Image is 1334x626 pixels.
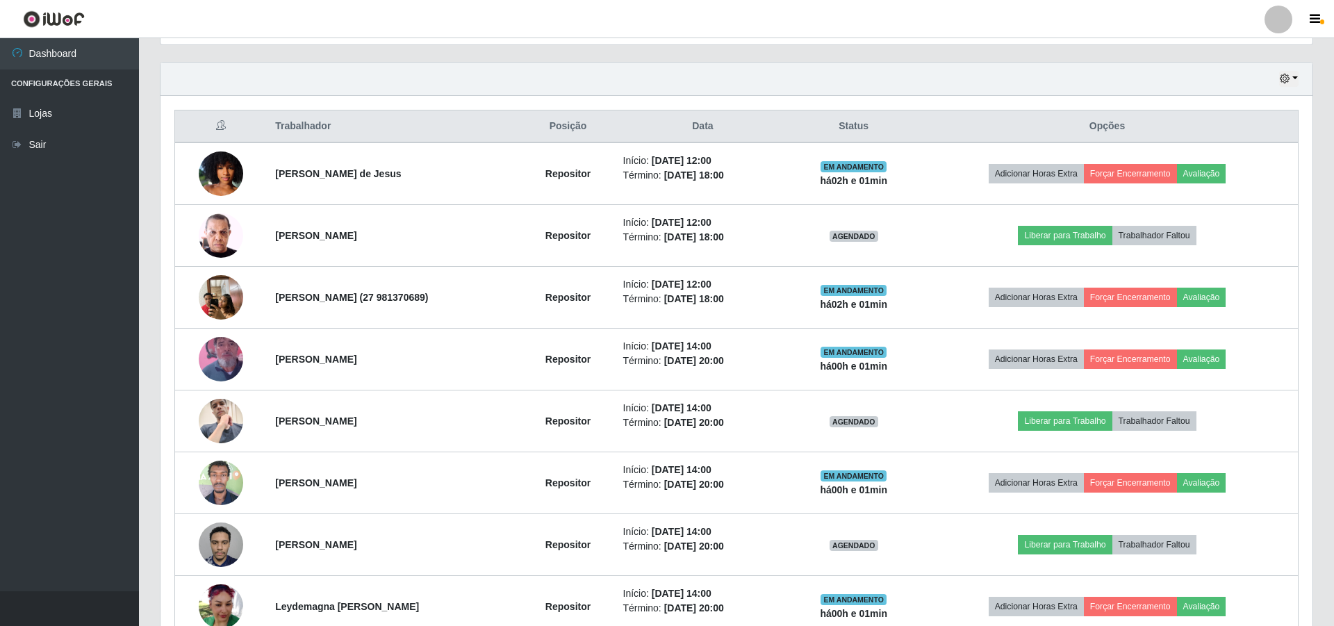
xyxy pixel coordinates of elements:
[1177,288,1226,307] button: Avaliação
[522,110,615,143] th: Posição
[664,170,724,181] time: [DATE] 18:00
[623,230,783,245] li: Término:
[199,267,243,327] img: 1753832267951.jpeg
[275,477,356,488] strong: [PERSON_NAME]
[1084,164,1177,183] button: Forçar Encerramento
[821,594,887,605] span: EM ANDAMENTO
[830,416,878,427] span: AGENDADO
[623,601,783,616] li: Término:
[664,231,724,242] time: [DATE] 18:00
[820,608,887,619] strong: há 00 h e 01 min
[820,484,887,495] strong: há 00 h e 01 min
[1112,535,1196,554] button: Trabalhador Faltou
[652,340,711,352] time: [DATE] 14:00
[791,110,916,143] th: Status
[199,515,243,574] img: 1754538060330.jpeg
[989,597,1084,616] button: Adicionar Horas Extra
[623,525,783,539] li: Início:
[623,415,783,430] li: Término:
[916,110,1298,143] th: Opções
[23,10,85,28] img: CoreUI Logo
[664,479,724,490] time: [DATE] 20:00
[652,588,711,599] time: [DATE] 14:00
[820,361,887,372] strong: há 00 h e 01 min
[275,539,356,550] strong: [PERSON_NAME]
[652,526,711,537] time: [DATE] 14:00
[623,586,783,601] li: Início:
[664,293,724,304] time: [DATE] 18:00
[821,161,887,172] span: EM ANDAMENTO
[821,285,887,296] span: EM ANDAMENTO
[652,279,711,290] time: [DATE] 12:00
[623,292,783,306] li: Término:
[545,292,591,303] strong: Repositor
[545,230,591,241] strong: Repositor
[652,217,711,228] time: [DATE] 12:00
[199,320,243,399] img: 1752090635186.jpeg
[830,540,878,551] span: AGENDADO
[1177,164,1226,183] button: Avaliação
[1084,288,1177,307] button: Forçar Encerramento
[199,453,243,512] img: 1753971325777.jpeg
[1018,226,1112,245] button: Liberar para Trabalho
[1018,411,1112,431] button: Liberar para Trabalho
[1084,473,1177,493] button: Forçar Encerramento
[275,415,356,427] strong: [PERSON_NAME]
[275,601,419,612] strong: Leydemagna [PERSON_NAME]
[545,354,591,365] strong: Repositor
[275,354,356,365] strong: [PERSON_NAME]
[623,539,783,554] li: Término:
[1177,597,1226,616] button: Avaliação
[1112,411,1196,431] button: Trabalhador Faltou
[545,601,591,612] strong: Repositor
[615,110,791,143] th: Data
[623,477,783,492] li: Término:
[989,349,1084,369] button: Adicionar Horas Extra
[545,539,591,550] strong: Repositor
[545,415,591,427] strong: Repositor
[664,602,724,613] time: [DATE] 20:00
[199,391,243,451] img: 1753206575991.jpeg
[652,155,711,166] time: [DATE] 12:00
[1018,535,1112,554] button: Liberar para Trabalho
[1177,349,1226,369] button: Avaliação
[1177,473,1226,493] button: Avaliação
[652,464,711,475] time: [DATE] 14:00
[1084,349,1177,369] button: Forçar Encerramento
[623,277,783,292] li: Início:
[623,154,783,168] li: Início:
[199,206,243,265] img: 1752502072081.jpeg
[821,347,887,358] span: EM ANDAMENTO
[821,470,887,481] span: EM ANDAMENTO
[199,134,243,213] img: 1749065164355.jpeg
[820,299,887,310] strong: há 02 h e 01 min
[267,110,521,143] th: Trabalhador
[830,231,878,242] span: AGENDADO
[989,164,1084,183] button: Adicionar Horas Extra
[989,473,1084,493] button: Adicionar Horas Extra
[664,417,724,428] time: [DATE] 20:00
[623,401,783,415] li: Início:
[275,230,356,241] strong: [PERSON_NAME]
[623,215,783,230] li: Início:
[623,339,783,354] li: Início:
[623,463,783,477] li: Início:
[820,175,887,186] strong: há 02 h e 01 min
[652,402,711,413] time: [DATE] 14:00
[1112,226,1196,245] button: Trabalhador Faltou
[623,354,783,368] li: Término:
[989,288,1084,307] button: Adicionar Horas Extra
[545,477,591,488] strong: Repositor
[545,168,591,179] strong: Repositor
[1084,597,1177,616] button: Forçar Encerramento
[664,355,724,366] time: [DATE] 20:00
[275,168,401,179] strong: [PERSON_NAME] de Jesus
[623,168,783,183] li: Término:
[664,541,724,552] time: [DATE] 20:00
[275,292,428,303] strong: [PERSON_NAME] (27 981370689)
